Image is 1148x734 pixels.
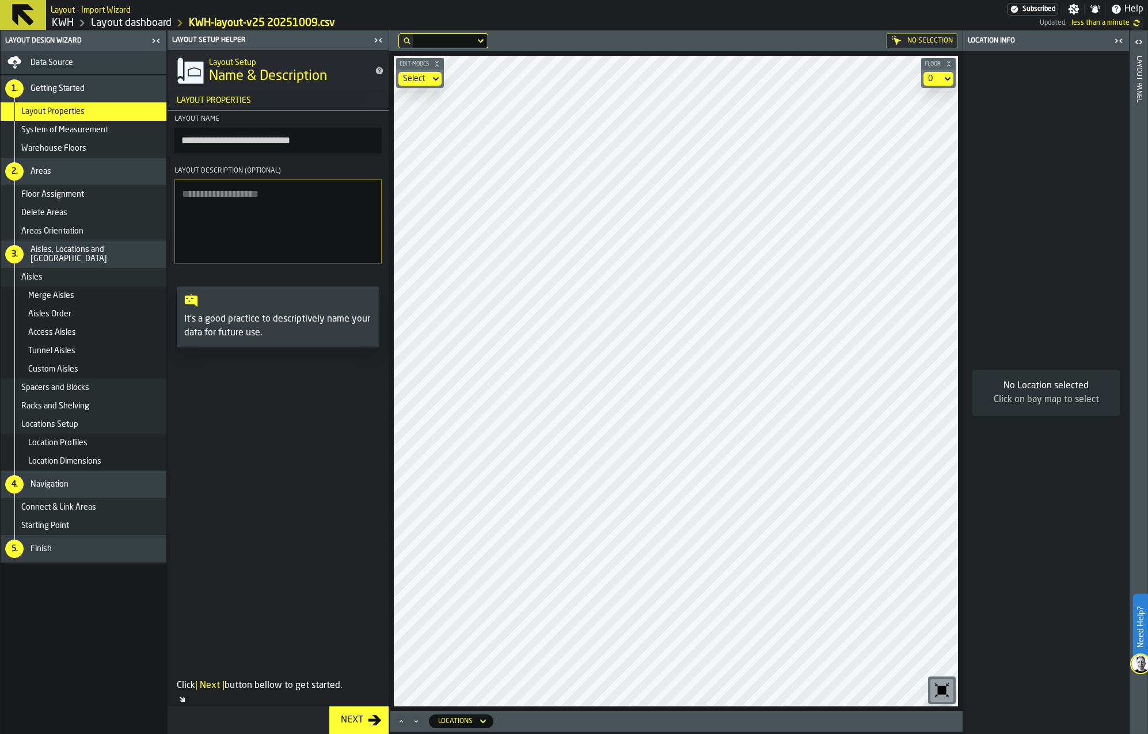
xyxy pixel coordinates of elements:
div: Location Info [965,37,1111,45]
header: Location Info [963,30,1129,51]
span: Aisles Order [28,309,71,319]
li: menu Connect & Link Areas [1,498,166,517]
button: button-Next [329,706,389,734]
span: Merge Aisles [28,291,74,300]
button: button- [396,58,444,70]
div: 4. [5,475,24,494]
div: title-Name & Description [168,50,389,91]
li: menu Locations Setup [1,415,166,434]
li: menu Aisles Order [1,305,166,323]
span: Racks and Shelving [21,402,89,411]
button: Maximize [394,716,408,727]
div: Menu Subscription [1007,3,1058,16]
span: | Next | [195,681,225,690]
div: DropdownMenuValue-locations [429,714,493,728]
li: menu Aisles [1,268,166,286]
span: Aisles [21,273,43,282]
li: menu Location Profiles [1,434,166,452]
label: button-toggle-Help [1106,2,1148,16]
span: Floor [922,61,943,67]
div: 2. [5,162,24,181]
span: Delete Areas [21,208,67,217]
header: Layout Setup Helper [168,30,389,50]
li: menu Merge Aisles [1,286,166,305]
span: Aisles, Locations and [GEOGRAPHIC_DATA] [31,245,162,263]
li: menu Navigation [1,471,166,498]
li: menu Areas [1,158,166,185]
li: menu Starting Point [1,517,166,535]
div: Next [336,713,368,727]
label: button-toggle-Settings [1063,3,1084,15]
label: button-toggle-Open [1131,33,1147,53]
div: 1. [5,79,24,98]
div: 3. [5,245,24,263]
button: button- [921,58,956,70]
div: DropdownMenuValue-default-floor [923,72,953,86]
span: Data Source [31,58,73,67]
textarea: Layout Description (Optional) [174,179,382,263]
li: menu Delete Areas [1,204,166,222]
li: menu Racks and Shelving [1,397,166,415]
li: menu Getting Started [1,75,166,102]
span: Layout Properties [168,96,251,105]
li: menu Custom Aisles [1,360,166,379]
div: button-toolbar-undefined [928,676,956,704]
header: Layout panel [1130,30,1147,734]
p: Click button bellow to get started. [177,679,379,693]
a: link-to-/wh/i/4fb45246-3b77-4bb5-b880-c337c3c5facb/import/layout/a6fb54f7-2798-41aa-8e6f-23365ec8... [189,17,335,29]
span: Connect & Link Areas [21,503,96,512]
span: Help [1124,2,1143,16]
span: Getting Started [31,84,85,93]
li: menu Aisles, Locations and Bays [1,240,166,268]
div: DropdownMenuValue-none [403,74,425,83]
div: No Location selected [982,379,1111,393]
div: 5. [5,540,24,558]
li: menu Data Source [1,51,166,75]
span: Name & Description [209,67,327,86]
span: Areas [31,167,51,176]
div: hide filter [404,37,410,44]
span: Access Aisles [28,328,76,337]
div: Layout Name [174,115,382,123]
span: Finish [31,544,52,553]
input: button-toolbar-Layout Name [174,128,382,153]
span: Updated: [1040,19,1067,27]
button: Minimize [409,716,423,727]
span: Floor Assignment [21,190,84,199]
span: Tunnel Aisles [28,346,75,355]
span: Layout Description (Optional) [174,167,281,174]
header: Layout Design Wizard [1,30,166,51]
div: DropdownMenuValue-default-floor [928,74,937,83]
div: Click on bay map to select [982,393,1111,407]
h2: Sub Title [209,56,366,67]
span: Location Dimensions [28,457,101,466]
span: Locations Setup [21,420,78,429]
li: menu Floor Assignment [1,185,166,204]
span: Areas Orientation [21,227,83,236]
a: link-to-/wh/i/4fb45246-3b77-4bb5-b880-c337c3c5facb/designer [91,17,172,29]
span: System of Measurement [21,125,108,135]
li: menu Tunnel Aisles [1,342,166,360]
div: Layout panel [1135,53,1143,731]
div: DropdownMenuValue-none [398,72,442,86]
svg: Reset zoom and position [933,681,951,699]
label: Need Help? [1134,595,1147,659]
div: Layout Setup Helper [170,36,370,44]
span: Starting Point [21,521,69,530]
span: Subscribed [1022,5,1055,13]
span: Location Profiles [28,438,88,448]
li: menu Layout Properties [1,102,166,121]
span: Navigation [31,480,69,489]
li: menu Warehouse Floors [1,139,166,158]
h3: title-section-Layout Properties [168,91,389,110]
label: button-toggle-Close me [148,34,164,48]
li: menu Location Dimensions [1,452,166,471]
label: button-toggle-Close me [1111,34,1127,48]
label: button-toolbar-Layout Name [174,115,382,153]
span: Custom Aisles [28,365,78,374]
a: link-to-/wh/i/4fb45246-3b77-4bb5-b880-c337c3c5facb/settings/billing [1007,3,1058,16]
div: DropdownMenuValue-locations [438,717,473,725]
li: menu System of Measurement [1,121,166,139]
span: 09/10/2025, 15.04.59 [1071,19,1130,27]
div: Layout Design Wizard [3,37,148,45]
